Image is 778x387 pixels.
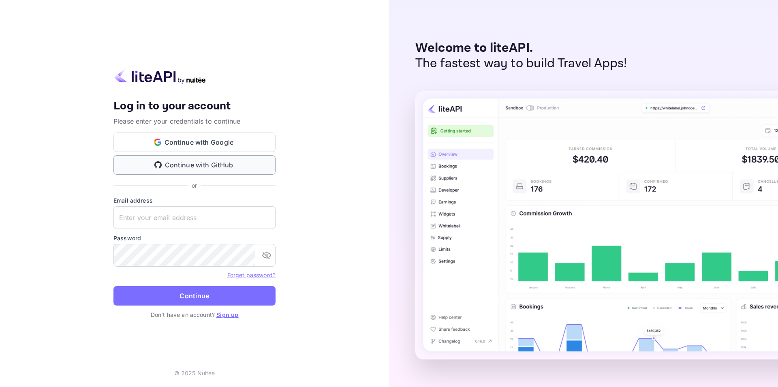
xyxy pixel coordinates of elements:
button: Continue with GitHub [113,155,276,175]
label: Password [113,234,276,242]
p: © 2025 Nuitee [174,369,215,377]
img: liteapi [113,68,207,84]
p: or [192,181,197,190]
p: Welcome to liteAPI. [415,41,627,56]
a: Forget password? [227,271,276,279]
a: Forget password? [227,272,276,278]
a: Sign up [216,311,238,318]
button: Continue with Google [113,133,276,152]
button: Continue [113,286,276,306]
label: Email address [113,196,276,205]
p: The fastest way to build Travel Apps! [415,56,627,71]
p: Please enter your credentials to continue [113,116,276,126]
p: Don't have an account? [113,310,276,319]
button: toggle password visibility [259,247,275,263]
h4: Log in to your account [113,99,276,113]
input: Enter your email address [113,206,276,229]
